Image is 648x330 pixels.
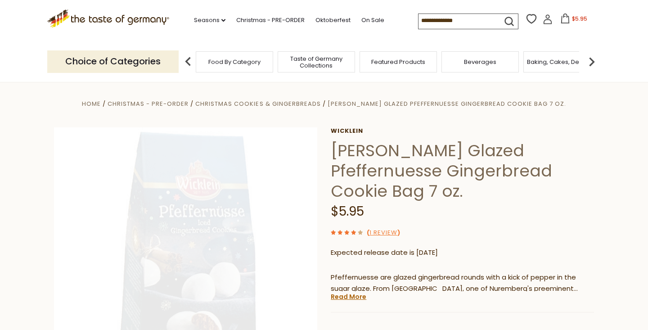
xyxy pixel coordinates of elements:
[464,59,496,65] a: Beverages
[179,53,197,71] img: previous arrow
[82,99,101,108] a: Home
[331,127,594,135] a: Wicklein
[371,59,425,65] a: Featured Products
[369,228,397,238] a: 1 Review
[280,55,352,69] a: Taste of Germany Collections
[236,15,305,25] a: Christmas - PRE-ORDER
[331,247,594,258] p: Expected release date is [DATE]
[328,99,566,108] a: [PERSON_NAME] Glazed Pfeffernuesse Gingerbread Cookie Bag 7 oz.
[47,50,179,72] p: Choice of Categories
[331,203,364,220] span: $5.95
[195,99,320,108] a: Christmas Cookies & Gingerbreads
[367,228,400,237] span: ( )
[108,99,189,108] a: Christmas - PRE-ORDER
[583,53,601,71] img: next arrow
[315,15,351,25] a: Oktoberfest
[361,15,384,25] a: On Sale
[208,59,261,65] a: Food By Category
[572,15,587,23] span: $5.95
[331,140,594,201] h1: [PERSON_NAME] Glazed Pfeffernuesse Gingerbread Cookie Bag 7 oz.
[331,272,594,294] p: Pfeffernuesse are glazed gingerbread rounds with a kick of pepper in the sugar glaze. From [GEOGR...
[331,292,366,301] a: Read More
[554,14,593,27] button: $5.95
[527,59,597,65] a: Baking, Cakes, Desserts
[194,15,225,25] a: Seasons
